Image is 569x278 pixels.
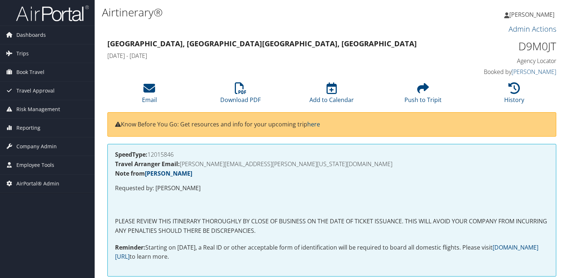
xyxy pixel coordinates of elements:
a: here [307,120,320,128]
h4: Booked by [452,68,556,76]
span: Company Admin [16,137,57,156]
a: History [504,86,524,104]
h4: 12015846 [115,152,549,157]
strong: [GEOGRAPHIC_DATA], [GEOGRAPHIC_DATA] [GEOGRAPHIC_DATA], [GEOGRAPHIC_DATA] [107,39,417,48]
p: Requested by: [PERSON_NAME] [115,184,549,193]
span: Travel Approval [16,82,55,100]
a: [PERSON_NAME] [511,68,556,76]
a: Download PDF [220,86,261,104]
span: AirPortal® Admin [16,175,59,193]
h1: D9M0JT [452,39,556,54]
span: Employee Tools [16,156,54,174]
h4: [DATE] - [DATE] [107,52,441,60]
h1: Airtinerary® [102,5,408,20]
a: [PERSON_NAME] [145,169,192,177]
a: [PERSON_NAME] [504,4,562,26]
span: Trips [16,44,29,63]
h4: [PERSON_NAME][EMAIL_ADDRESS][PERSON_NAME][US_STATE][DOMAIN_NAME] [115,161,549,167]
a: Email [142,86,157,104]
strong: Travel Arranger Email: [115,160,180,168]
a: Add to Calendar [309,86,354,104]
strong: SpeedType: [115,150,147,158]
a: Push to Tripit [404,86,442,104]
p: PLEASE REVIEW THIS ITINERARY THOROUGHLY BY CLOSE OF BUSINESS ON THE DATE OF TICKET ISSUANCE. THIS... [115,217,549,235]
span: Risk Management [16,100,60,118]
a: Admin Actions [509,24,556,34]
h4: Agency Locator [452,57,556,65]
strong: Note from [115,169,192,177]
span: [PERSON_NAME] [509,11,554,19]
p: Know Before You Go: Get resources and info for your upcoming trip [115,120,549,129]
strong: Reminder: [115,243,145,251]
p: Starting on [DATE], a Real ID or other acceptable form of identification will be required to boar... [115,243,549,262]
img: airportal-logo.png [16,5,89,22]
span: Dashboards [16,26,46,44]
span: Reporting [16,119,40,137]
span: Book Travel [16,63,44,81]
